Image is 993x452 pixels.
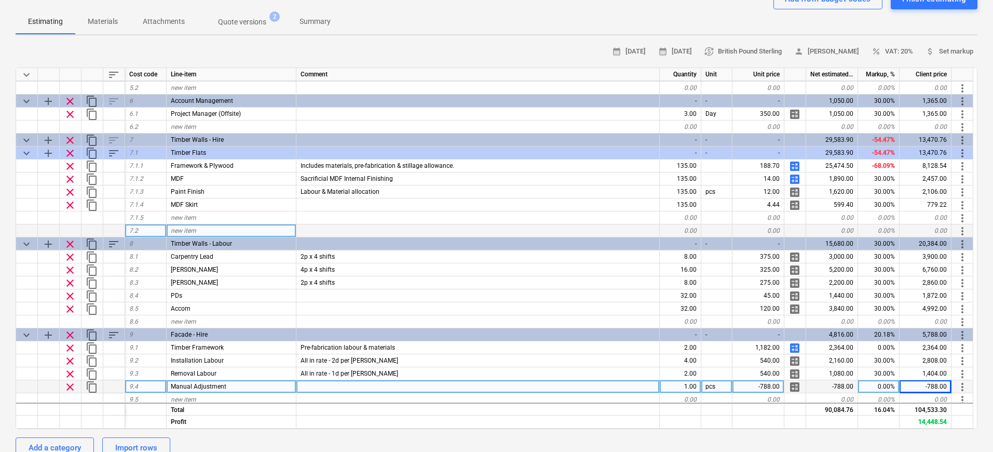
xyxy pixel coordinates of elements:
span: 7.1.3 [129,188,143,195]
span: More actions [956,173,969,185]
div: 32.00 [660,302,701,315]
span: 6.2 [129,123,138,130]
span: More actions [956,147,969,159]
div: 0.00 [732,82,784,95]
span: More actions [956,238,969,250]
span: currency_exchange [704,47,714,56]
div: - [732,147,784,159]
div: 14,448.54 [900,416,951,429]
div: - [732,134,784,147]
span: 8.1 [129,253,138,260]
span: More actions [956,251,969,263]
p: Quote versions [218,17,266,28]
div: 3,000.00 [806,250,858,263]
span: person [794,47,804,56]
span: 8 [129,240,133,247]
div: Unit [701,68,732,81]
div: 0.00 [900,315,951,328]
div: 350.00 [732,108,784,121]
span: Remove row [64,355,76,367]
div: 135.00 [660,172,701,185]
div: 30.00% [858,185,900,198]
div: 1,440.00 [806,289,858,302]
span: Remove row [64,186,76,198]
div: 3.00 [660,108,701,121]
span: Duplicate row [86,290,98,302]
span: Duplicate row [86,342,98,354]
div: 4.00 [660,354,701,367]
div: 188.70 [732,159,784,172]
div: Comment [296,68,660,81]
span: Framework & Plywood [171,162,234,169]
span: 7.1 [129,149,138,156]
div: 30.00% [858,237,900,250]
span: Duplicate row [86,264,98,276]
span: new item [171,214,196,221]
div: 779.22 [900,198,951,211]
div: 30.00% [858,276,900,289]
div: Day [701,108,732,121]
span: Collapse category [20,147,33,159]
span: Collapse category [20,134,33,147]
span: More actions [956,134,969,147]
span: Duplicate row [86,251,98,263]
span: Remove row [64,342,76,354]
div: -788.00 [900,380,951,393]
div: 45.00 [732,289,784,302]
div: Markup, % [858,68,900,81]
div: pcs [701,185,732,198]
div: 5,788.00 [900,328,951,341]
div: 3,900.00 [900,250,951,263]
div: 0.00% [858,393,900,406]
div: 1,620.00 [806,185,858,198]
span: More actions [956,290,969,302]
span: Carpentry Lead [171,253,213,260]
div: Cost code [125,68,167,81]
span: Account Management [171,97,233,104]
div: 2.00 [660,341,701,354]
div: 1,182.00 [732,341,784,354]
div: 2,457.00 [900,172,951,185]
span: Remove row [64,264,76,276]
div: 0.00 [806,211,858,224]
span: [DATE] [612,46,646,58]
button: [DATE] [654,44,696,60]
div: Client price [900,68,951,81]
div: -788.00 [732,380,784,393]
span: More actions [956,394,969,406]
div: 32.00 [660,289,701,302]
span: new item [171,123,196,130]
span: More actions [956,108,969,121]
div: 1,404.00 [900,367,951,380]
span: More actions [956,95,969,108]
span: 7 [129,136,133,143]
div: 0.00 [732,121,784,134]
div: 0.00 [806,121,858,134]
button: British Pound Sterling [700,44,786,60]
div: - [660,134,701,147]
div: 0.00 [660,315,701,328]
div: Unit price [732,68,784,81]
span: Set markup [926,46,973,58]
button: VAT: 20% [867,44,917,60]
span: Timber Walls - Hire [171,136,224,143]
div: - [732,237,784,250]
div: 2,160.00 [806,354,858,367]
div: 1,050.00 [806,95,858,108]
button: Set markup [921,44,977,60]
span: Remove row [64,147,76,159]
span: 5.2 [129,84,138,91]
div: 2.00 [660,367,701,380]
span: Timber Walls - Labour [171,240,232,247]
div: 0.00% [858,211,900,224]
div: 4,992.00 [900,302,951,315]
div: 104,533.30 [900,403,951,416]
span: Duplicate row [86,381,98,393]
div: 12.00 [732,185,784,198]
span: Project Manager (Offsite) [171,110,241,117]
div: 14.00 [732,172,784,185]
span: Manage detailed breakdown for the row [788,290,801,302]
div: 0.00 [732,315,784,328]
div: 275.00 [732,276,784,289]
span: Paint Finish [171,188,205,195]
